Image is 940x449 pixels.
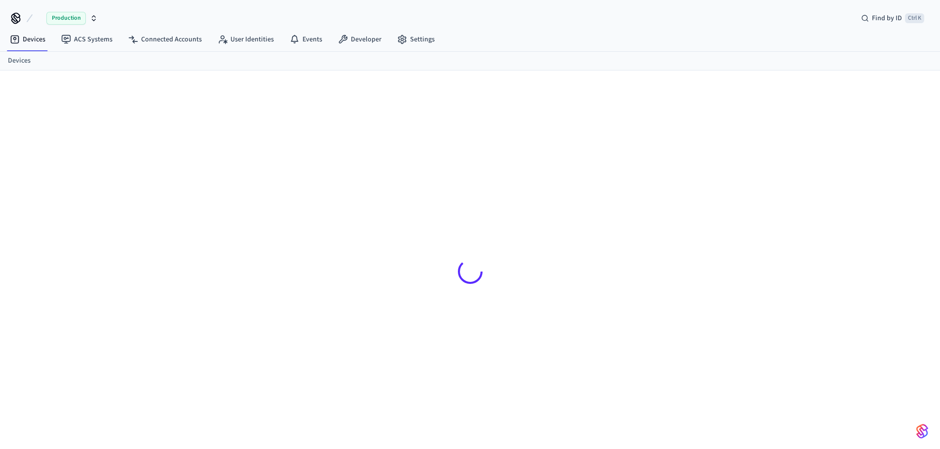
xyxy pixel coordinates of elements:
img: SeamLogoGradient.69752ec5.svg [916,423,928,439]
a: ACS Systems [53,31,120,48]
span: Find by ID [872,13,902,23]
a: Devices [8,56,31,66]
a: User Identities [210,31,282,48]
span: Ctrl K [905,13,924,23]
a: Connected Accounts [120,31,210,48]
a: Settings [389,31,443,48]
div: Find by IDCtrl K [853,9,932,27]
a: Developer [330,31,389,48]
span: Production [46,12,86,25]
a: Events [282,31,330,48]
a: Devices [2,31,53,48]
